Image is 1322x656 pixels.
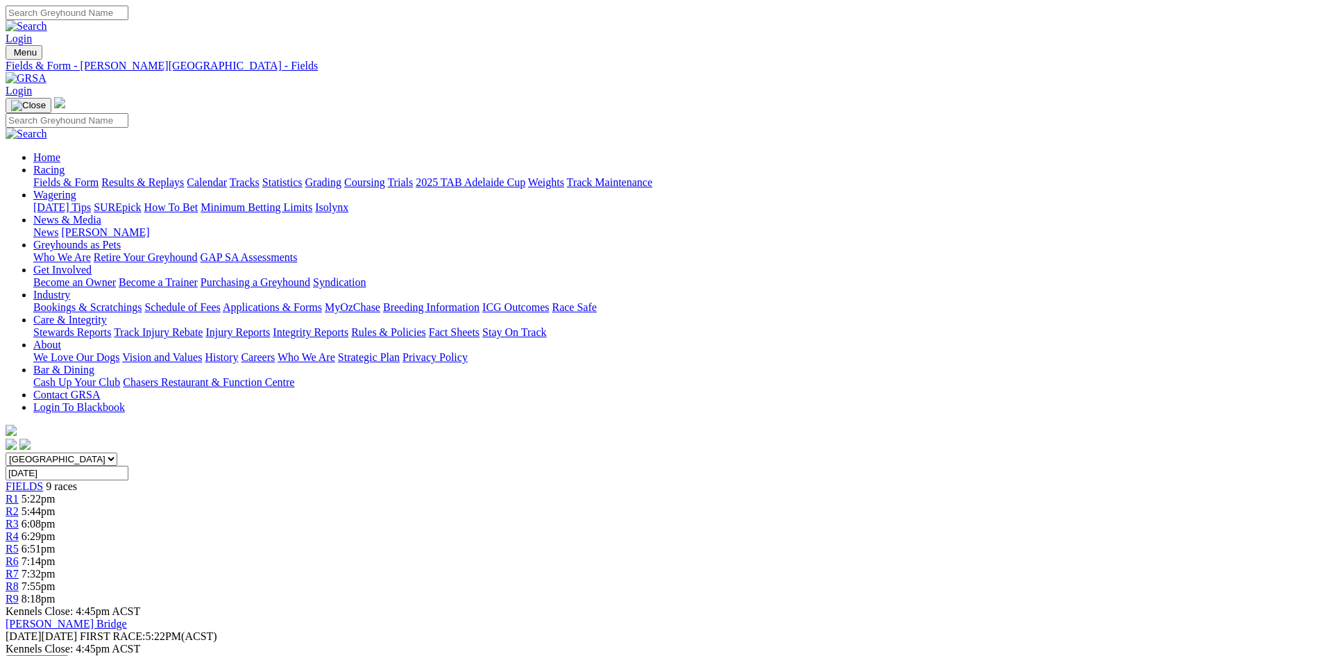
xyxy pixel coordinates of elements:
[33,226,1316,239] div: News & Media
[6,493,19,505] a: R1
[22,555,56,567] span: 7:14pm
[201,276,310,288] a: Purchasing a Greyhound
[6,60,1316,72] a: Fields & Form - [PERSON_NAME][GEOGRAPHIC_DATA] - Fields
[22,568,56,580] span: 7:32pm
[383,301,480,313] a: Breeding Information
[567,176,652,188] a: Track Maintenance
[6,543,19,555] a: R5
[201,201,312,213] a: Minimum Betting Limits
[33,364,94,376] a: Bar & Dining
[144,301,220,313] a: Schedule of Fees
[223,301,322,313] a: Applications & Forms
[94,251,198,263] a: Retire Your Greyhound
[144,201,198,213] a: How To Bet
[262,176,303,188] a: Statistics
[33,339,61,351] a: About
[6,643,1316,655] div: Kennels Close: 4:45pm ACST
[33,264,92,276] a: Get Involved
[6,466,128,480] input: Select date
[33,251,1316,264] div: Greyhounds as Pets
[33,326,1316,339] div: Care & Integrity
[6,505,19,517] span: R2
[33,226,58,238] a: News
[33,351,1316,364] div: About
[94,201,141,213] a: SUREpick
[33,314,107,326] a: Care & Integrity
[528,176,564,188] a: Weights
[6,568,19,580] a: R7
[80,630,217,642] span: 5:22PM(ACST)
[6,85,32,96] a: Login
[22,580,56,592] span: 7:55pm
[19,439,31,450] img: twitter.svg
[230,176,260,188] a: Tracks
[33,151,60,163] a: Home
[338,351,400,363] a: Strategic Plan
[6,555,19,567] a: R6
[22,505,56,517] span: 5:44pm
[33,276,116,288] a: Become an Owner
[101,176,184,188] a: Results & Replays
[80,630,145,642] span: FIRST RACE:
[313,276,366,288] a: Syndication
[119,276,198,288] a: Become a Trainer
[33,251,91,263] a: Who We Are
[6,33,32,44] a: Login
[33,376,120,388] a: Cash Up Your Club
[315,201,348,213] a: Isolynx
[33,164,65,176] a: Racing
[33,389,100,401] a: Contact GRSA
[6,580,19,592] a: R8
[187,176,227,188] a: Calendar
[6,618,127,630] a: [PERSON_NAME] Bridge
[344,176,385,188] a: Coursing
[6,20,47,33] img: Search
[6,439,17,450] img: facebook.svg
[6,128,47,140] img: Search
[61,226,149,238] a: [PERSON_NAME]
[6,518,19,530] a: R3
[22,593,56,605] span: 8:18pm
[46,480,77,492] span: 9 races
[6,630,77,642] span: [DATE]
[6,630,42,642] span: [DATE]
[11,100,46,111] img: Close
[33,301,1316,314] div: Industry
[33,189,76,201] a: Wagering
[6,6,128,20] input: Search
[6,480,43,492] a: FIELDS
[351,326,426,338] a: Rules & Policies
[6,45,42,60] button: Toggle navigation
[123,376,294,388] a: Chasers Restaurant & Function Centre
[33,351,119,363] a: We Love Our Dogs
[273,326,348,338] a: Integrity Reports
[429,326,480,338] a: Fact Sheets
[22,493,56,505] span: 5:22pm
[6,113,128,128] input: Search
[6,530,19,542] a: R4
[6,425,17,436] img: logo-grsa-white.png
[241,351,275,363] a: Careers
[33,301,142,313] a: Bookings & Scratchings
[387,176,413,188] a: Trials
[54,97,65,108] img: logo-grsa-white.png
[416,176,525,188] a: 2025 TAB Adelaide Cup
[114,326,203,338] a: Track Injury Rebate
[6,605,140,617] span: Kennels Close: 4:45pm ACST
[33,276,1316,289] div: Get Involved
[205,326,270,338] a: Injury Reports
[6,593,19,605] a: R9
[33,176,99,188] a: Fields & Form
[33,376,1316,389] div: Bar & Dining
[33,201,91,213] a: [DATE] Tips
[33,214,101,226] a: News & Media
[33,326,111,338] a: Stewards Reports
[325,301,380,313] a: MyOzChase
[305,176,341,188] a: Grading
